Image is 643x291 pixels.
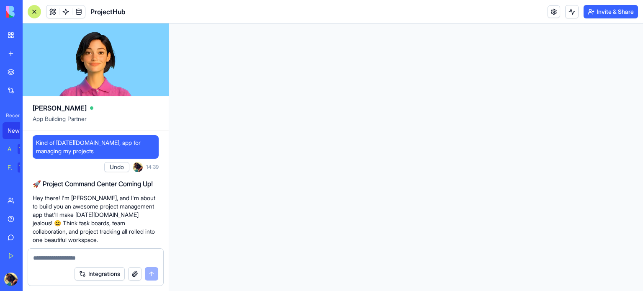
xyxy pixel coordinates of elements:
button: Invite & Share [584,5,638,18]
span: ProjectHub [90,7,126,17]
span: Recent [3,112,20,119]
div: Feedback Form [8,163,12,172]
div: New App [8,126,31,135]
img: ACg8ocIsMGXoB6jEYT7J20wLFwWchbUcesjSBdSnXvREiJy4M3VfiUG4=s96-c [4,273,18,286]
button: Undo [104,162,129,172]
span: App Building Partner [33,115,159,130]
span: [PERSON_NAME] [33,103,87,113]
p: Hey there! I'm [PERSON_NAME], and I'm about to build you an awesome project management app that'l... [33,194,159,244]
div: TRY [18,144,31,154]
img: ACg8ocIsMGXoB6jEYT7J20wLFwWchbUcesjSBdSnXvREiJy4M3VfiUG4=s96-c [133,162,143,172]
div: TRY [18,162,31,173]
span: Kind of [DATE][DOMAIN_NAME], app for managing my projects [36,139,155,155]
p: Let me check if you need any integrations first, then I'll get this productivity powerhouse up an... [33,247,159,273]
a: AI Logo GeneratorTRY [3,141,36,157]
div: AI Logo Generator [8,145,12,153]
h2: 🚀 Project Command Center Coming Up! [33,179,159,189]
button: Integrations [75,267,125,281]
img: logo [6,6,58,18]
span: 14:39 [146,164,159,170]
a: Feedback FormTRY [3,159,36,176]
a: New App [3,122,36,139]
